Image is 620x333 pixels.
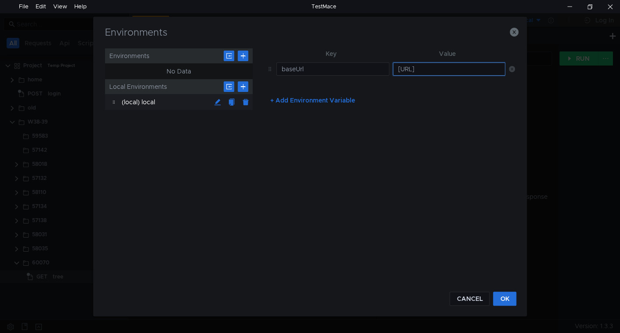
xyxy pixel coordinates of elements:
th: Value [389,48,506,59]
h3: Environments [104,27,517,38]
div: No Data [167,66,191,77]
div: Environments [105,48,253,63]
div: (local) local [122,94,210,110]
th: Key [273,48,389,59]
div: Local Environments [105,79,253,94]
